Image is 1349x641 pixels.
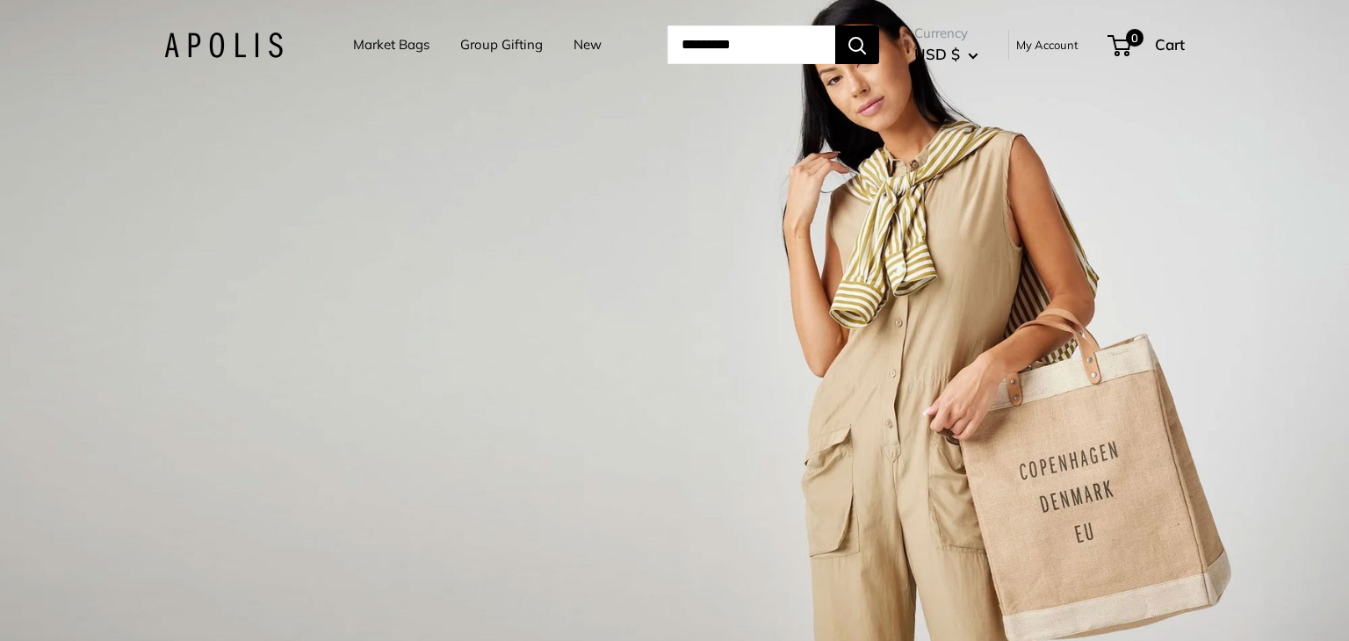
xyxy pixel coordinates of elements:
button: Search [835,25,879,64]
input: Search... [667,25,835,64]
span: 0 [1126,29,1143,47]
a: New [574,32,602,57]
a: 0 Cart [1109,31,1185,59]
a: Group Gifting [460,32,543,57]
a: Market Bags [353,32,429,57]
span: USD $ [914,45,960,63]
button: USD $ [914,40,978,68]
img: Apolis [164,32,283,58]
span: Currency [914,21,978,46]
span: Cart [1155,35,1185,54]
a: My Account [1016,34,1078,55]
